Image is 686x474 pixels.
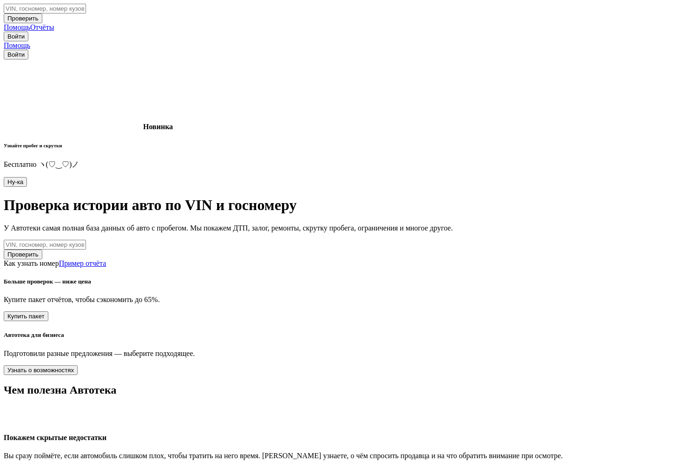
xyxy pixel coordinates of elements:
[7,15,39,22] span: Проверить
[7,33,25,40] span: Войти
[4,259,59,267] a: Как узнать номер
[4,250,42,259] button: Проверить
[4,143,682,148] h6: Узнайте пробег и скрутки
[7,178,23,185] span: Ну‑ка
[4,434,682,442] h4: Покажем скрытые недостатки
[4,41,30,49] a: Помощь
[4,224,682,232] p: У Автотеки самая полная база данных об авто с пробегом. Мы покажем ДТП, залог, ремонты, скрутку п...
[7,313,45,320] span: Купить пакет
[4,365,78,375] button: Узнать о возможностях
[4,311,48,321] button: Купить пакет
[4,13,42,23] button: Проверить
[4,349,682,358] p: Подготовили разные предложения — выберите подходящее.
[59,259,106,267] a: Пример отчёта
[4,296,682,304] p: Купите пакет отчётов, чтобы сэкономить до 65%.
[4,278,682,285] h5: Больше проверок — ниже цена
[7,367,74,374] span: Узнать о возможностях
[4,32,28,41] button: Войти
[4,240,86,250] input: VIN, госномер, номер кузова
[4,331,682,339] h5: Автотека для бизнеса
[7,51,25,58] span: Войти
[143,123,173,131] strong: Новинка
[4,50,28,59] button: Войти
[4,23,30,31] a: Помощь
[4,452,682,460] p: Вы сразу поймёте, если автомобиль слишком плох, чтобы тратить на него время. [PERSON_NAME] узнает...
[7,251,39,258] span: Проверить
[4,197,682,214] h1: Проверка истории авто по VIN и госномеру
[4,4,86,13] input: VIN, госномер, номер кузова
[30,23,54,31] a: Отчёты
[4,160,682,170] p: Бесплатно ヽ(♡‿♡)ノ
[4,384,682,396] h2: Чем полезна Автотека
